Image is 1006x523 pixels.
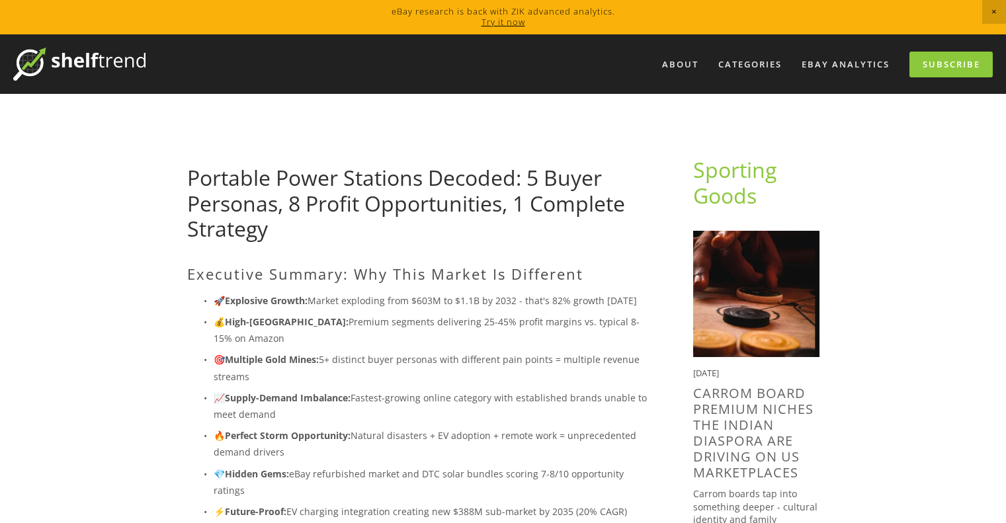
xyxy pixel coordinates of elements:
[225,505,286,518] strong: Future-Proof:
[225,467,289,480] strong: Hidden Gems:
[214,292,651,309] p: 🚀 Market exploding from $603M to $1.1B by 2032 - that's 82% growth [DATE]
[225,429,351,442] strong: Perfect Storm Opportunity:
[225,353,319,366] strong: Multiple Gold Mines:
[710,54,790,75] div: Categories
[482,16,525,28] a: Try it now
[909,52,993,77] a: Subscribe
[187,163,625,243] a: Portable Power Stations Decoded: 5 Buyer Personas, 8 Profit Opportunities, 1 Complete Strategy
[13,48,146,81] img: ShelfTrend
[653,54,707,75] a: About
[693,384,814,481] a: Carrom Board Premium Niches the Indian Diaspora are driving on US Marketplaces
[187,265,651,282] h2: Executive Summary: Why This Market Is Different
[693,155,782,209] a: Sporting Goods
[793,54,898,75] a: eBay Analytics
[214,503,651,520] p: ⚡ EV charging integration creating new $388M sub-market by 2035 (20% CAGR)
[214,465,651,499] p: 💎 eBay refurbished market and DTC solar bundles scoring 7-8/10 opportunity ratings
[225,391,351,404] strong: Supply-Demand Imbalance:
[225,294,308,307] strong: Explosive Growth:
[693,367,719,379] time: [DATE]
[214,389,651,422] p: 📈 Fastest-growing online category with established brands unable to meet demand
[214,313,651,346] p: 💰 Premium segments delivering 25-45% profit margins vs. typical 8-15% on Amazon
[214,351,651,384] p: 🎯 5+ distinct buyer personas with different pain points = multiple revenue streams
[214,427,651,460] p: 🔥 Natural disasters + EV adoption + remote work = unprecedented demand drivers
[225,315,349,328] strong: High-[GEOGRAPHIC_DATA]:
[693,231,819,357] img: Carrom Board Premium Niches the Indian Diaspora are driving on US Marketplaces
